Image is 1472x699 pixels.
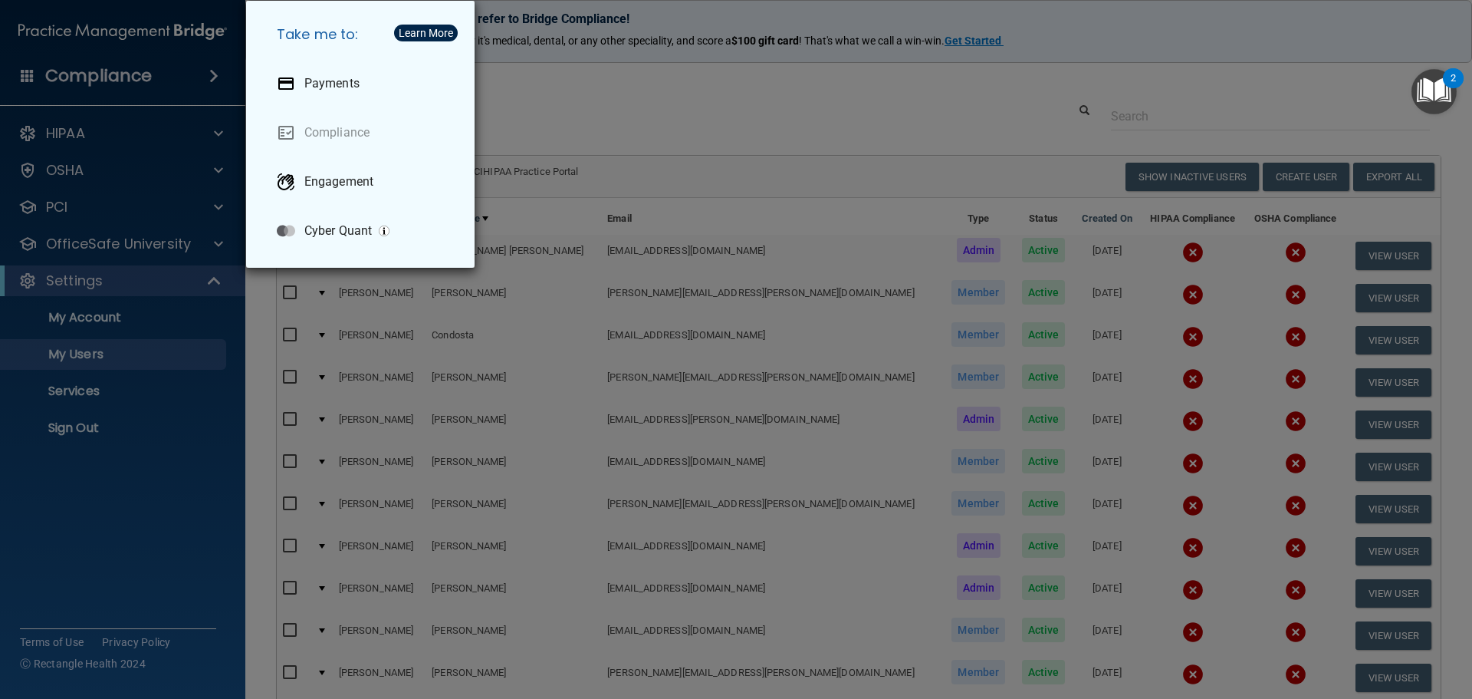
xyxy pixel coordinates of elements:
button: Learn More [394,25,458,41]
p: Cyber Quant [304,223,372,239]
div: 2 [1451,78,1456,98]
p: Payments [304,76,360,91]
p: Engagement [304,174,373,190]
a: Engagement [264,160,462,203]
button: Open Resource Center, 2 new notifications [1411,69,1457,114]
a: Compliance [264,111,462,154]
a: Payments [264,62,462,105]
h5: Take me to: [264,13,462,56]
a: Cyber Quant [264,209,462,252]
div: Learn More [399,28,453,38]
